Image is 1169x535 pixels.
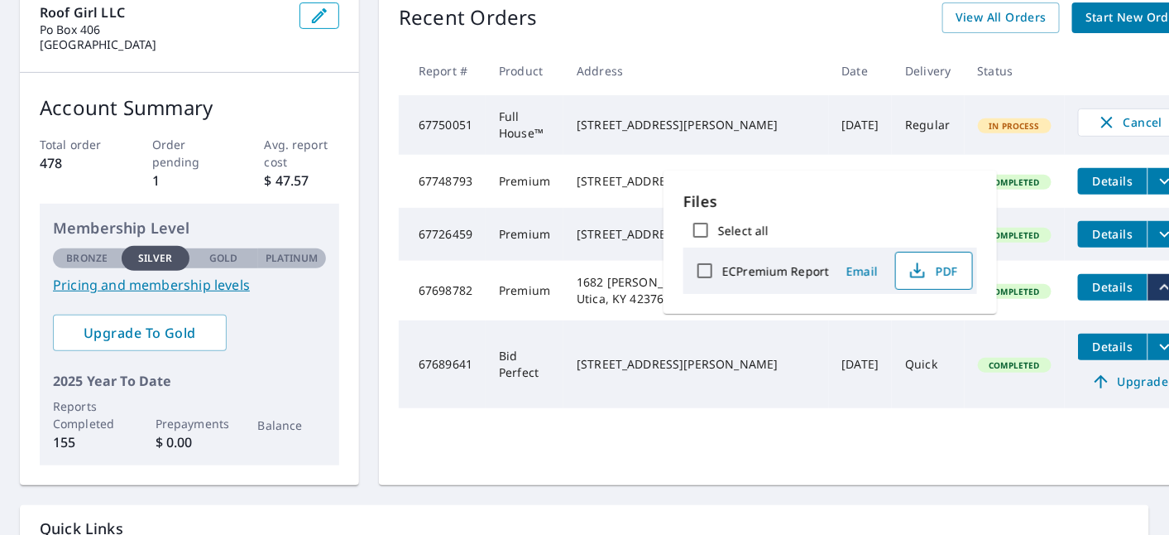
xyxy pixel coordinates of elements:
th: Product [486,46,563,95]
div: 1682 [PERSON_NAME] Utica, KY 42376 [577,274,815,307]
span: In Process [980,120,1051,132]
span: Details [1088,279,1138,295]
span: Details [1088,173,1138,189]
td: Quick [892,321,964,408]
span: PDF [906,261,959,281]
th: Delivery [892,46,964,95]
div: [STREET_ADDRESS][DATE][PERSON_NAME] [577,226,815,243]
p: Bronze [66,251,108,266]
th: Status [965,46,1066,95]
p: [GEOGRAPHIC_DATA] [40,37,286,52]
button: PDF [895,252,973,290]
span: View All Orders [956,7,1047,28]
span: Cancel [1095,113,1164,133]
label: Select all [718,223,769,239]
p: Account Summary [40,93,339,123]
p: $ 0.00 [156,432,224,452]
th: Report # [399,46,486,95]
td: 67750051 [399,95,486,155]
td: [DATE] [829,95,893,155]
a: Upgrade To Gold [53,315,227,351]
td: Premium [486,155,563,208]
span: Completed [980,229,1050,241]
p: Balance [258,417,327,434]
td: [DATE] [829,321,893,408]
td: Premium [486,261,563,321]
td: 67726459 [399,208,486,261]
p: 155 [53,432,122,452]
td: Full House™ [486,95,563,155]
div: [STREET_ADDRESS][PERSON_NAME] [577,117,815,133]
p: Prepayments [156,415,224,432]
p: 478 [40,153,115,173]
td: Bid Perfect [486,321,563,408]
p: Platinum [266,251,318,266]
div: [STREET_ADDRESS][PERSON_NAME] [577,356,815,373]
td: Premium [486,208,563,261]
p: Total order [40,136,115,153]
p: Order pending [152,136,228,171]
button: detailsBtn-67726459 [1078,221,1147,248]
p: Recent Orders [399,2,538,33]
span: Completed [980,359,1050,371]
th: Address [563,46,828,95]
button: Email [836,258,889,284]
div: [STREET_ADDRESS] [577,173,815,190]
span: Details [1088,339,1138,354]
button: detailsBtn-67698782 [1078,274,1147,301]
p: Membership Level [53,217,326,239]
p: Gold [209,251,237,266]
a: Pricing and membership levels [53,275,326,295]
a: View All Orders [942,2,1060,33]
p: Reports Completed [53,398,122,432]
span: Email [842,263,882,279]
span: Details [1088,226,1138,242]
p: 2025 Year To Date [53,371,326,391]
td: 67698782 [399,261,486,321]
th: Date [829,46,893,95]
p: Roof Girl LLC [40,2,286,22]
p: Po Box 406 [40,22,286,37]
span: Completed [980,176,1050,188]
td: Regular [892,155,964,208]
td: 67748793 [399,155,486,208]
label: ECPremium Report [722,263,829,279]
p: $ 47.57 [265,171,340,190]
button: detailsBtn-67748793 [1078,168,1147,195]
td: Regular [892,95,964,155]
button: detailsBtn-67689641 [1078,334,1147,360]
span: Upgrade To Gold [66,324,213,342]
p: Silver [138,251,173,266]
span: Completed [980,286,1050,297]
td: 67689641 [399,321,486,408]
p: Files [683,190,977,213]
p: Avg. report cost [265,136,340,171]
td: [DATE] [829,155,893,208]
p: 1 [152,171,228,190]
